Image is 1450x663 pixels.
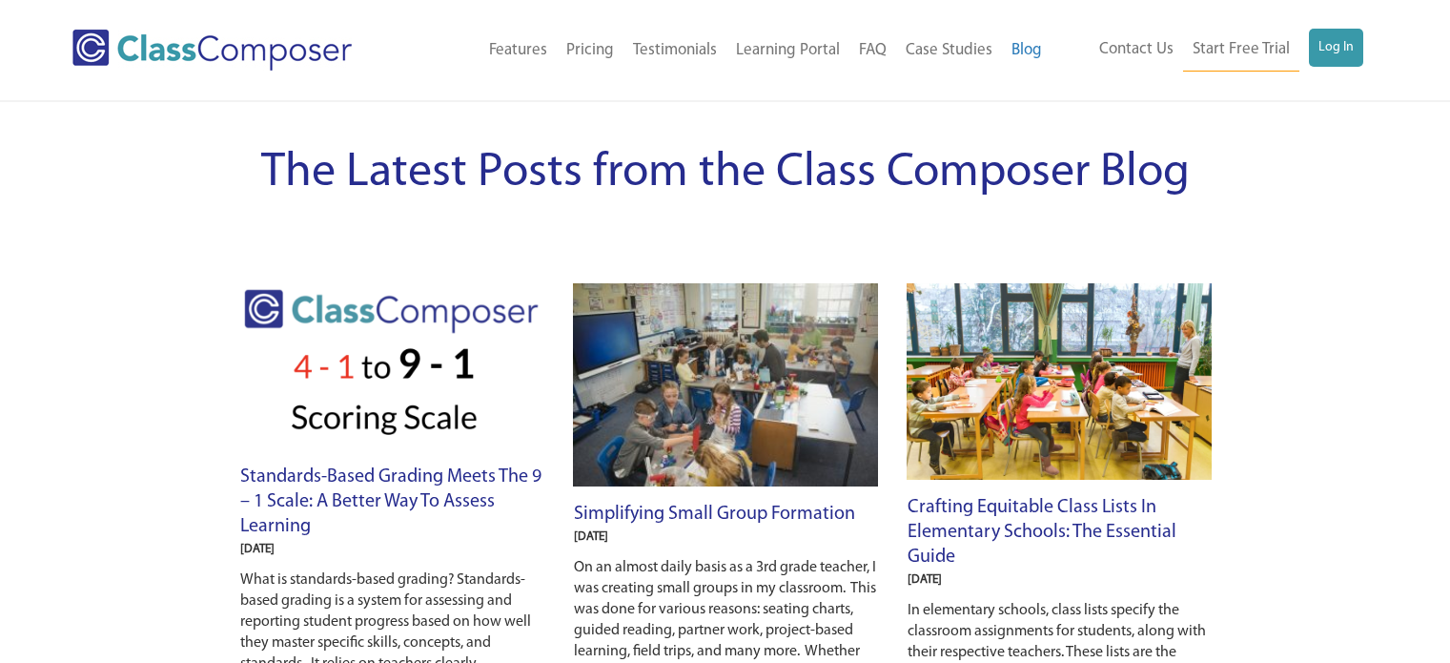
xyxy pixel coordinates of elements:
[557,30,623,72] a: Pricing
[240,543,275,555] span: [DATE]
[1090,29,1183,71] a: Contact Us
[726,30,849,72] a: Learning Portal
[239,283,544,449] img: image2
[896,30,1002,72] a: Case Studies
[573,283,878,487] img: working on a project in elementary class
[1052,29,1363,72] nav: Header Menu
[480,30,557,72] a: Features
[908,573,942,586] span: [DATE]
[261,149,1190,197] span: The Latest Posts from the Class Composer Blog
[413,30,1051,72] nav: Header Menu
[574,530,608,543] span: [DATE]
[240,467,541,536] a: Standards-Based Grading Meets the 9 – 1 Scale: A Better Way to Assess Learning
[623,30,726,72] a: Testimonials
[574,505,855,524] a: Simplifying Small Group Formation
[1002,30,1052,72] a: Blog
[908,498,1176,567] a: Crafting Equitable Class Lists in Elementary Schools: The Essential Guide
[72,30,352,71] img: Class Composer
[849,30,896,72] a: FAQ
[1183,29,1299,72] a: Start Free Trial
[907,283,1212,480] img: elementary scholls
[1309,29,1363,67] a: Log In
